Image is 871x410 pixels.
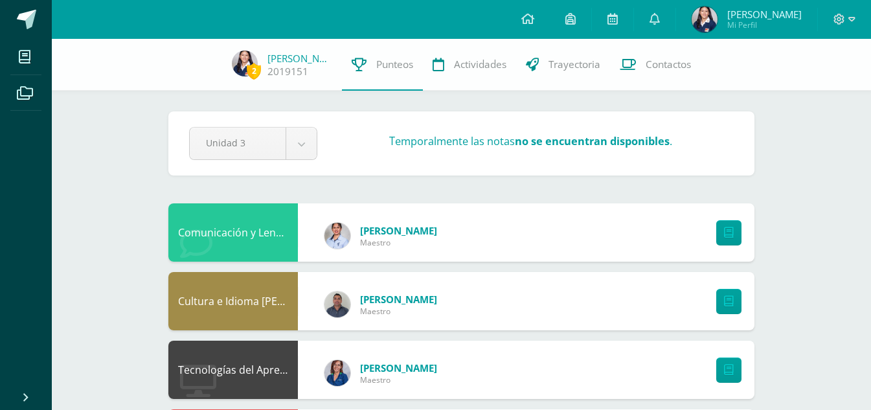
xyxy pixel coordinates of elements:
[232,51,258,76] img: 92be16ab2d432649e9d5796d979b77fd.png
[376,58,413,71] span: Punteos
[389,134,672,148] h3: Temporalmente las notas .
[360,374,437,385] span: Maestro
[727,8,802,21] span: [PERSON_NAME]
[727,19,802,30] span: Mi Perfil
[360,224,437,237] span: [PERSON_NAME]
[247,63,261,79] span: 2
[342,39,423,91] a: Punteos
[267,52,332,65] a: [PERSON_NAME]
[206,128,269,158] span: Unidad 3
[360,293,437,306] span: [PERSON_NAME]
[610,39,701,91] a: Contactos
[267,65,308,78] a: 2019151
[646,58,691,71] span: Contactos
[692,6,718,32] img: 92be16ab2d432649e9d5796d979b77fd.png
[515,134,670,148] strong: no se encuentran disponibles
[324,223,350,249] img: d52ea1d39599abaa7d54536d330b5329.png
[190,128,317,159] a: Unidad 3
[168,203,298,262] div: Comunicación y Lenguaje Idioma Extranjero Inglés
[454,58,506,71] span: Actividades
[549,58,600,71] span: Trayectoria
[516,39,610,91] a: Trayectoria
[423,39,516,91] a: Actividades
[324,360,350,386] img: dc8e5749d5cc5fa670e8d5c98426d2b3.png
[360,306,437,317] span: Maestro
[324,291,350,317] img: c930f3f73c3d00a5c92100a53b7a1b5a.png
[360,237,437,248] span: Maestro
[168,272,298,330] div: Cultura e Idioma Maya Garífuna o Xinca
[168,341,298,399] div: Tecnologías del Aprendizaje y la Comunicación
[360,361,437,374] span: [PERSON_NAME]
